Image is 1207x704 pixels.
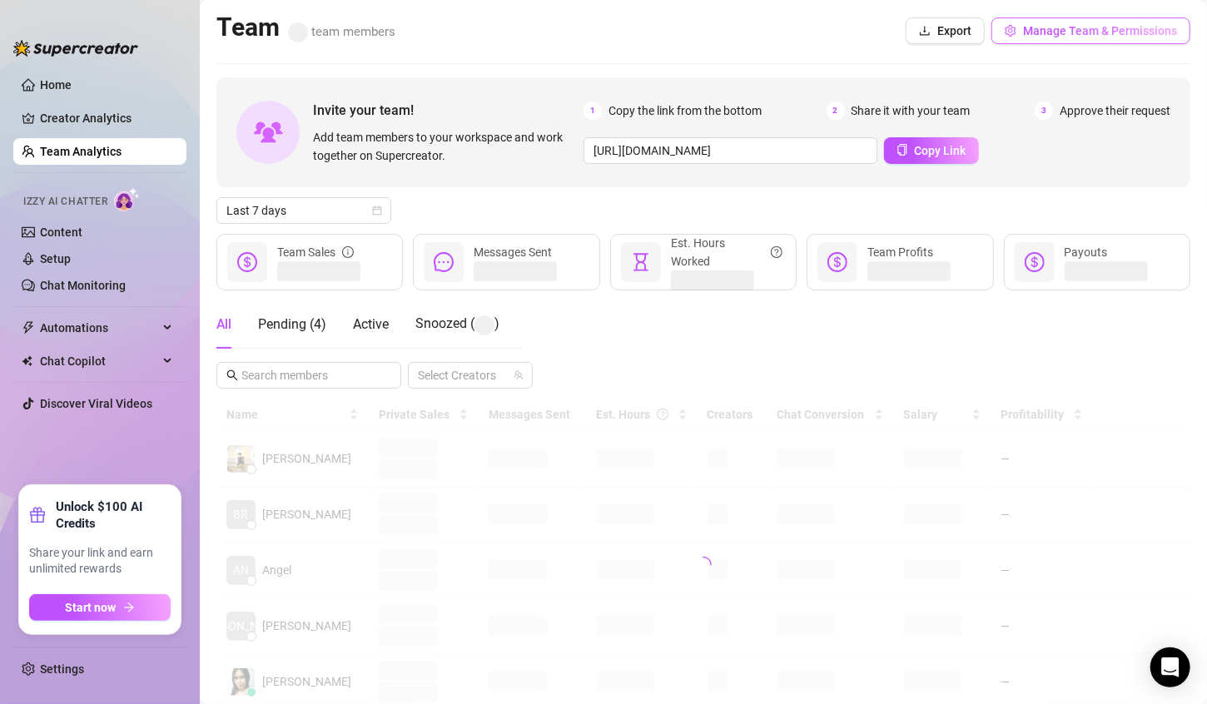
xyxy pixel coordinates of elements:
span: Last 7 days [226,198,381,223]
a: Team Analytics [40,145,122,158]
span: Approve their request [1060,102,1170,120]
span: message [434,252,454,272]
div: Open Intercom Messenger [1150,647,1190,687]
span: dollar-circle [237,252,257,272]
span: Active [353,316,389,332]
button: Export [906,17,985,44]
span: Export [937,24,971,37]
span: Chat Copilot [40,348,158,374]
div: Pending ( 4 ) [258,315,326,335]
span: Messages Sent [474,245,552,259]
img: logo-BBDzfeDw.svg [13,40,138,57]
a: Chat Monitoring [40,279,126,292]
span: Automations [40,315,158,341]
h2: Team [216,12,395,43]
strong: Unlock $100 AI Credits [56,498,171,532]
span: hourglass [631,252,651,272]
div: Team Sales [277,243,354,261]
span: loading [694,556,713,574]
a: Setup [40,252,71,265]
span: copy [897,144,908,156]
img: AI Chatter [114,187,140,211]
a: Home [40,78,72,92]
button: Copy Link [884,137,979,164]
span: 2 [827,102,845,120]
span: gift [29,507,46,523]
div: Est. Hours Worked [671,234,782,270]
span: Share your link and earn unlimited rewards [29,545,171,578]
span: thunderbolt [22,321,35,335]
span: Manage Team & Permissions [1023,24,1177,37]
button: Start nowarrow-right [29,594,171,621]
span: Add team members to your workspace and work together on Supercreator. [313,128,577,165]
button: Manage Team & Permissions [991,17,1190,44]
span: search [226,369,238,381]
span: download [919,25,931,37]
img: Chat Copilot [22,355,32,367]
span: team [514,370,524,380]
span: dollar-circle [827,252,847,272]
span: setting [1005,25,1016,37]
span: arrow-right [123,602,135,613]
span: calendar [372,206,382,216]
span: Snoozed ( ) [415,315,499,331]
span: question-circle [771,234,782,270]
span: 3 [1035,102,1053,120]
span: Invite your team! [313,100,584,121]
span: 1 [584,102,602,120]
span: info-circle [342,243,354,261]
input: Search members [241,366,378,384]
div: All [216,315,231,335]
span: Copy Link [915,144,966,157]
a: Discover Viral Videos [40,397,152,410]
span: team members [288,24,395,39]
span: Share it with your team [852,102,971,120]
span: dollar-circle [1025,252,1045,272]
span: Start now [66,601,117,614]
span: Payouts [1065,245,1108,259]
span: Copy the link from the bottom [608,102,762,120]
a: Settings [40,662,84,676]
span: Team Profits [867,245,933,259]
a: Creator Analytics [40,105,173,131]
a: Content [40,226,82,239]
span: Izzy AI Chatter [23,194,107,210]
